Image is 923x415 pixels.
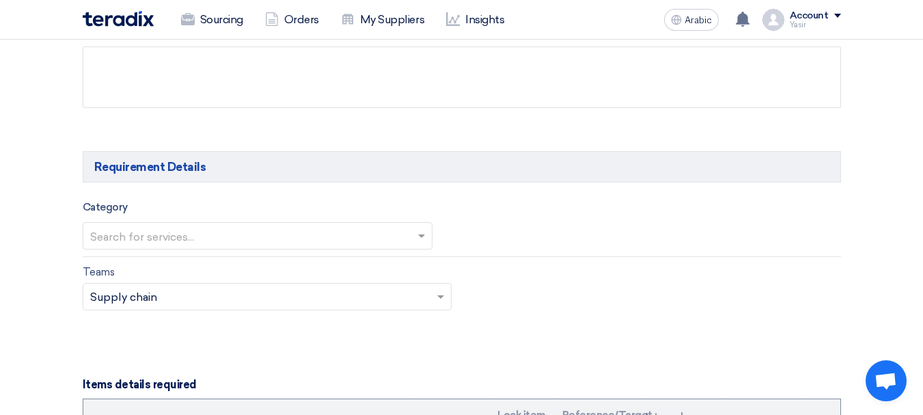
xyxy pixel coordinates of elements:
button: Arabic [664,9,719,31]
a: Insights [435,5,515,35]
a: Sourcing [170,5,254,35]
font: Insights [465,13,504,26]
font: Category [83,201,128,213]
div: Open chat [866,360,907,401]
img: Teradix logo [83,11,154,27]
font: Sourcing [200,13,243,26]
font: Orders [284,13,319,26]
font: Arabic [685,14,712,26]
font: My Suppliers [360,13,424,26]
font: Items details required [83,378,197,391]
a: My Suppliers [330,5,435,35]
a: Orders [254,5,330,35]
font: Account [790,10,829,21]
img: profile_test.png [762,9,784,31]
font: Yasir [790,21,806,29]
font: Requirement Details [94,160,206,174]
font: Teams [83,266,115,278]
